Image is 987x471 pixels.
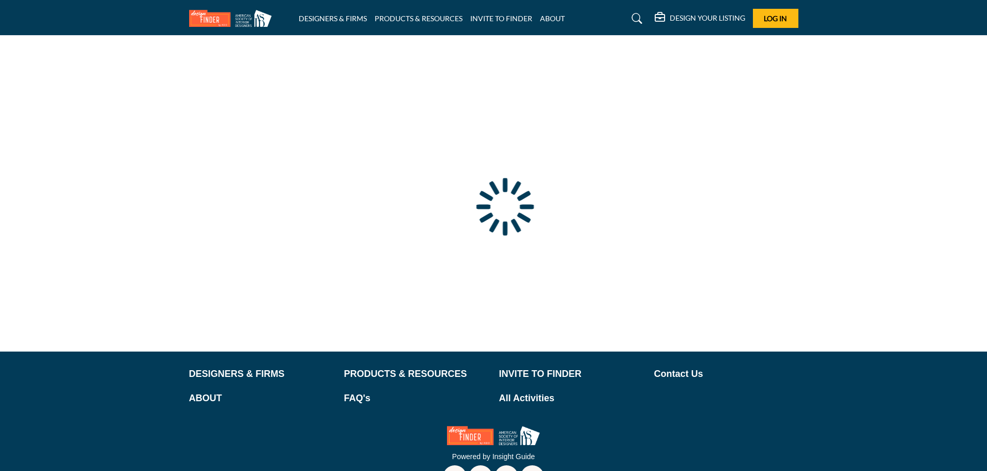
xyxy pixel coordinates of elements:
[622,10,649,27] a: Search
[540,14,565,23] a: ABOUT
[655,12,745,25] div: DESIGN YOUR LISTING
[654,367,798,381] a: Contact Us
[753,9,798,28] button: Log In
[447,426,540,445] img: No Site Logo
[189,367,333,381] a: DESIGNERS & FIRMS
[452,452,535,461] a: Powered by Insight Guide
[499,391,643,405] a: All Activities
[764,14,787,23] span: Log In
[189,10,277,27] img: Site Logo
[375,14,462,23] a: PRODUCTS & RESOURCES
[189,391,333,405] a: ABOUT
[670,13,745,23] h5: DESIGN YOUR LISTING
[344,367,488,381] a: PRODUCTS & RESOURCES
[499,367,643,381] a: INVITE TO FINDER
[299,14,367,23] a: DESIGNERS & FIRMS
[344,391,488,405] a: FAQ's
[470,14,532,23] a: INVITE TO FINDER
